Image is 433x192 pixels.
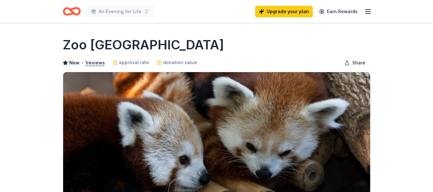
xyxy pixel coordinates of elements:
[352,59,365,67] span: Share
[86,5,154,18] button: An Evening for Life
[63,4,81,19] a: Home
[339,56,371,69] button: Share
[315,6,362,17] a: Earn Rewards
[163,59,197,66] span: donation value
[99,8,141,15] span: An Evening for Life
[157,59,197,66] a: donation value
[81,60,83,65] span: •
[63,36,224,54] h1: Zoo [GEOGRAPHIC_DATA]
[119,59,149,66] span: approval rate
[85,59,105,67] button: 1reviews
[112,59,149,66] a: approval rate
[255,6,313,17] a: Upgrade your plan
[69,59,79,67] span: New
